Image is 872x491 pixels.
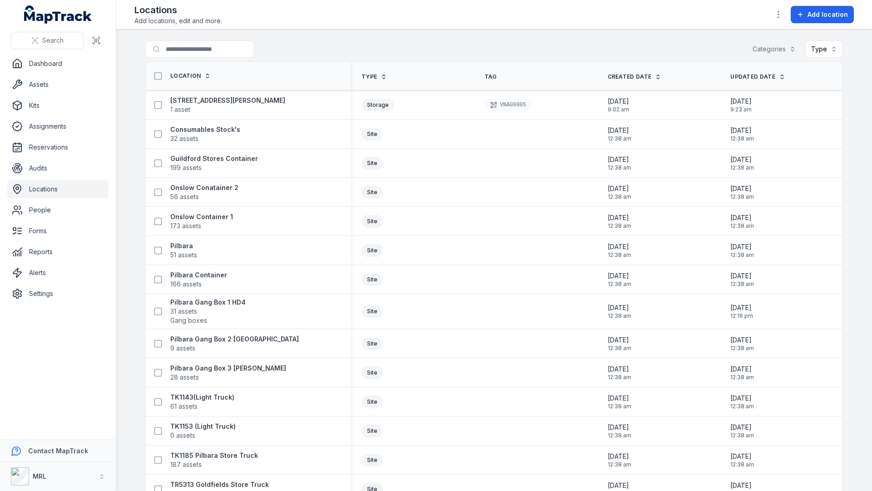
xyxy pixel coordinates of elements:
[170,451,258,469] a: TK1185 Pilbara Store Truck187 assets
[7,75,109,94] a: Assets
[170,402,198,411] span: 61 assets
[608,452,631,468] time: 15/09/2025, 12:38:53 am
[170,241,197,260] a: Pilbara51 assets
[170,298,246,307] strong: Pilbara Gang Box 1 HD4
[362,366,383,379] div: Site
[170,134,198,143] span: 32 assets
[608,403,631,410] span: 12:38 am
[608,106,629,113] span: 9:02 am
[730,303,753,312] span: [DATE]
[170,183,238,201] a: Onslow Conatainer 256 assets
[170,422,236,440] a: TK1153 (Light Truck)0 assets
[608,336,631,345] span: [DATE]
[730,374,754,381] span: 12:38 am
[608,281,631,288] span: 12:38 am
[485,99,532,111] div: VNA00805
[24,5,92,24] a: MapTrack
[170,271,227,280] strong: Pilbara Container
[730,251,754,259] span: 12:38 am
[730,213,754,222] span: [DATE]
[730,271,754,288] time: 15/09/2025, 12:38:53 am
[170,125,240,134] strong: Consumables Stock's
[730,126,754,135] span: [DATE]
[170,393,234,411] a: TK1143(Light Truck)61 assets
[608,213,631,230] time: 15/09/2025, 12:38:53 am
[33,472,46,480] strong: MRL
[808,10,848,19] span: Add location
[608,126,631,142] time: 15/09/2025, 12:38:53 am
[608,242,631,251] span: [DATE]
[170,212,233,230] a: Onslow Container 1173 assets
[747,40,802,58] button: Categories
[170,335,299,353] a: Pilbara Gang Box 2 [GEOGRAPHIC_DATA]9 assets
[608,73,652,80] span: Created Date
[730,336,754,352] time: 15/09/2025, 12:38:53 am
[608,345,631,352] span: 12:38 am
[7,222,109,240] a: Forms
[170,271,227,289] a: Pilbara Container166 assets
[730,336,754,345] span: [DATE]
[362,73,387,80] a: Type
[7,201,109,219] a: People
[608,452,631,461] span: [DATE]
[170,460,202,469] span: 187 assets
[170,72,211,80] a: Location
[170,251,197,260] span: 51 assets
[7,55,109,73] a: Dashboard
[7,285,109,303] a: Settings
[608,222,631,230] span: 12:38 am
[730,365,754,374] span: [DATE]
[7,264,109,282] a: Alerts
[608,365,631,374] span: [DATE]
[170,431,195,440] span: 0 assets
[170,183,238,192] strong: Onslow Conatainer 2
[730,345,754,352] span: 12:38 am
[42,36,64,45] span: Search
[608,432,631,439] span: 12:38 am
[608,271,631,281] span: [DATE]
[170,221,201,230] span: 173 assets
[362,73,377,80] span: Type
[608,374,631,381] span: 12:38 am
[730,97,752,113] time: 15/09/2025, 9:23:07 am
[170,96,285,105] strong: [STREET_ADDRESS][PERSON_NAME]
[170,192,199,201] span: 56 assets
[608,184,631,200] time: 15/09/2025, 12:38:53 am
[730,365,754,381] time: 15/09/2025, 12:38:53 am
[730,461,754,468] span: 12:38 am
[170,335,299,344] strong: Pilbara Gang Box 2 [GEOGRAPHIC_DATA]
[362,396,383,408] div: Site
[362,186,383,199] div: Site
[608,394,631,410] time: 15/09/2025, 12:38:53 am
[608,135,631,142] span: 12:38 am
[608,164,631,171] span: 12:38 am
[170,163,202,172] span: 199 assets
[608,155,631,164] span: [DATE]
[28,447,88,455] strong: Contact MapTrack
[362,337,383,350] div: Site
[170,154,258,172] a: Guildford Stores Container199 assets
[134,16,222,25] span: Add locations, edit and more.
[730,97,752,106] span: [DATE]
[170,125,240,143] a: Consumables Stock's32 assets
[730,106,752,113] span: 9:23 am
[7,159,109,177] a: Audits
[730,73,775,80] span: Updated Date
[608,184,631,193] span: [DATE]
[730,184,754,193] span: [DATE]
[170,422,236,431] strong: TK1153 (Light Truck)
[362,425,383,437] div: Site
[608,365,631,381] time: 15/09/2025, 12:38:53 am
[730,403,754,410] span: 12:38 am
[730,193,754,200] span: 12:38 am
[608,336,631,352] time: 15/09/2025, 12:38:53 am
[170,298,246,325] a: Pilbara Gang Box 1 HD431 assetsGang boxes
[170,451,258,460] strong: TK1185 Pilbara Store Truck
[608,97,629,106] span: [DATE]
[608,303,631,320] time: 15/09/2025, 12:38:53 am
[608,481,631,490] span: [DATE]
[730,423,754,439] time: 15/09/2025, 12:38:53 am
[170,280,202,289] span: 166 assets
[730,155,754,164] span: [DATE]
[485,73,497,80] span: Tag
